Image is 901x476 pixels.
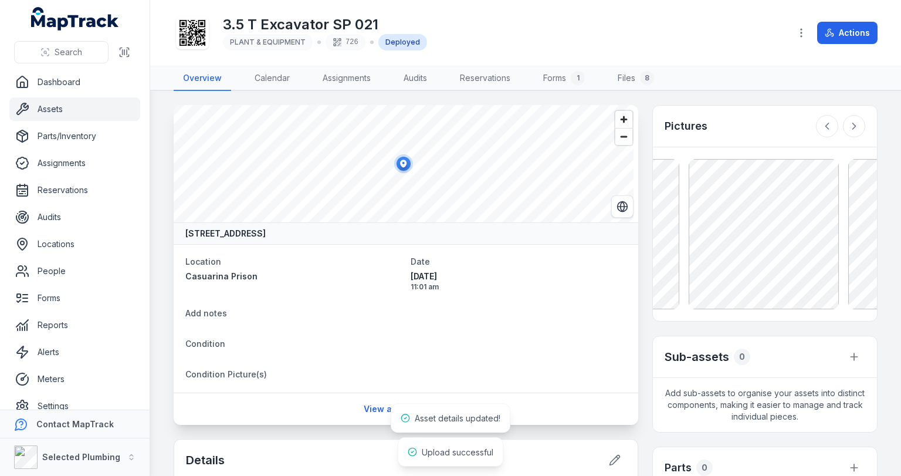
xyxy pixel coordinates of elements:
a: Assignments [9,151,140,175]
strong: Contact MapTrack [36,419,114,429]
a: Reservations [450,66,520,91]
a: MapTrack [31,7,119,31]
a: Assignments [313,66,380,91]
button: Zoom in [615,111,632,128]
div: 1 [571,71,585,85]
h2: Details [186,452,225,468]
a: Alerts [9,340,140,364]
a: People [9,259,140,283]
div: 0 [734,349,750,365]
strong: [STREET_ADDRESS] [185,228,266,239]
span: Casuarina Prison [185,271,258,281]
div: 8 [640,71,654,85]
a: View assignment [356,398,456,420]
span: Add sub-assets to organise your assets into distinct components, making it easier to manage and t... [653,378,877,432]
span: Add notes [185,308,227,318]
h3: Parts [665,460,692,476]
button: Zoom out [615,128,632,145]
a: Calendar [245,66,299,91]
span: Search [55,46,82,58]
span: Location [185,256,221,266]
span: 11:01 am [411,282,626,292]
span: Condition Picture(s) [185,369,267,379]
div: 726 [326,34,365,50]
span: Condition [185,339,225,349]
a: Reports [9,313,140,337]
span: Date [411,256,430,266]
a: Dashboard [9,70,140,94]
time: 8/28/2025, 11:01:59 AM [411,271,626,292]
a: Audits [9,205,140,229]
a: Locations [9,232,140,256]
a: Settings [9,394,140,418]
h2: Sub-assets [665,349,729,365]
canvas: Map [174,105,634,222]
a: Parts/Inventory [9,124,140,148]
a: Files8 [608,66,663,91]
h3: Pictures [665,118,707,134]
a: Meters [9,367,140,391]
button: Switch to Satellite View [611,195,634,218]
span: Asset details updated! [415,413,500,423]
a: Forms [9,286,140,310]
span: [DATE] [411,271,626,282]
a: Forms1 [534,66,594,91]
span: PLANT & EQUIPMENT [230,38,306,46]
a: Overview [174,66,231,91]
h1: 3.5 T Excavator SP 021 [223,15,427,34]
strong: Selected Plumbing [42,452,120,462]
a: Reservations [9,178,140,202]
div: 0 [696,460,713,476]
a: Assets [9,97,140,121]
button: Actions [817,22,878,44]
div: Deployed [378,34,427,50]
button: Search [14,41,109,63]
a: Audits [394,66,436,91]
a: Casuarina Prison [185,271,401,282]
